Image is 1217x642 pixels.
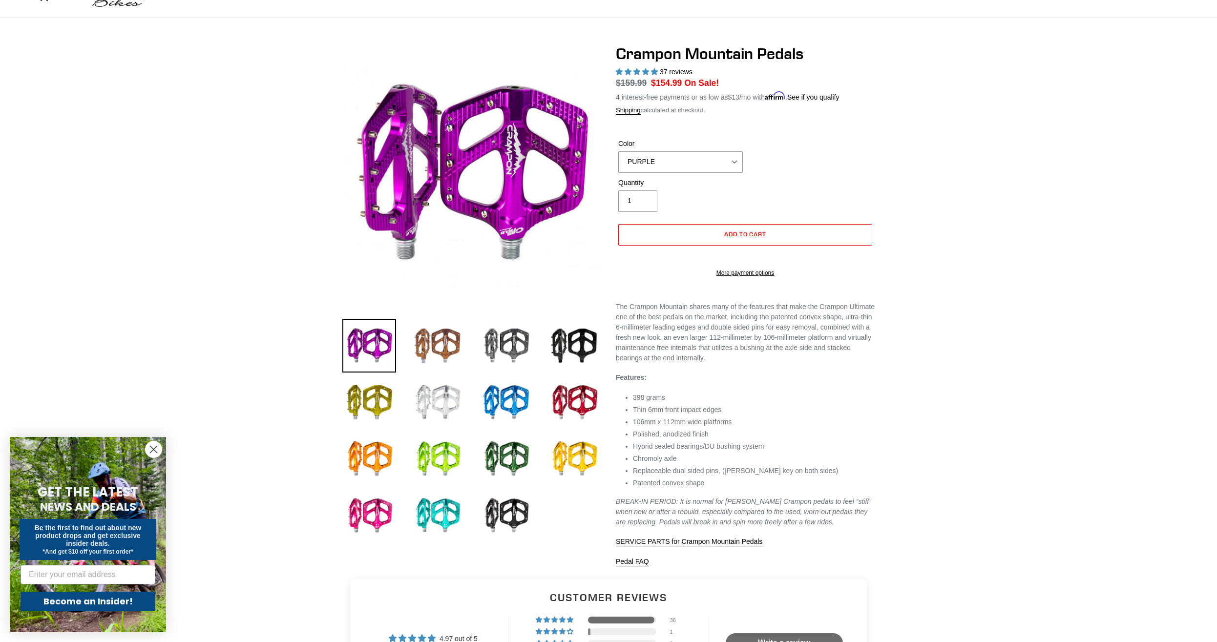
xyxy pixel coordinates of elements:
input: Enter your email address [21,565,155,584]
img: Load image into Gallery viewer, purple [342,319,396,373]
div: 97% (36) reviews with 5 star rating [536,617,575,623]
span: On Sale! [684,77,719,89]
a: Shipping [616,106,641,115]
img: Load image into Gallery viewer, Silver [411,375,464,429]
img: Load image into Gallery viewer, turquoise [411,489,464,542]
span: GET THE LATEST [38,483,138,501]
span: Be the first to find out about new product drops and get exclusive insider deals. [35,524,142,547]
a: Pedal FAQ [616,558,649,566]
div: calculated at checkout. [616,105,875,115]
img: Load image into Gallery viewer, bronze [411,319,464,373]
li: Replaceable dual sided pins, ([PERSON_NAME] key on both sides) [633,466,875,476]
img: Load image into Gallery viewer, blue [479,375,533,429]
img: Load image into Gallery viewer, fern-green [411,432,464,486]
img: Load image into Gallery viewer, pink [342,489,396,542]
li: Chromoly axle [633,454,875,464]
s: $159.99 [616,78,647,88]
img: Load image into Gallery viewer, black [479,489,533,542]
img: Load image into Gallery viewer, PNW-green [479,432,533,486]
a: More payment options [618,269,872,277]
span: NEWS AND DEALS [40,499,136,515]
img: Load image into Gallery viewer, gold [547,432,601,486]
img: Load image into Gallery viewer, stealth [547,319,601,373]
span: $13 [728,93,739,101]
label: Quantity [618,178,743,188]
span: SERVICE PARTS for Crampon Mountain Pedals [616,538,762,545]
button: Add to cart [618,224,872,246]
div: 3% (1) reviews with 4 star rating [536,628,575,635]
img: Load image into Gallery viewer, red [547,375,601,429]
button: Become an Insider! [21,592,155,611]
img: Load image into Gallery viewer, orange [342,432,396,486]
div: 1 [670,628,682,635]
li: 106mm x 112mm wide platforms [633,417,875,427]
h1: Crampon Mountain Pedals [616,44,875,63]
span: 4.97 stars [616,68,660,76]
span: 37 reviews [660,68,692,76]
li: Patented convex shape [633,478,875,488]
span: Affirm [765,92,785,100]
h2: Customer Reviews [358,590,859,604]
em: BREAK-IN PERIOD: It is normal for [PERSON_NAME] Crampon pedals to feel “stiff” when new or after ... [616,497,871,526]
li: Hybrid sealed bearings/DU bushing system [633,441,875,452]
p: The Crampon Mountain shares many of the features that make the Crampon Ultimate one of the best p... [616,302,875,363]
a: SERVICE PARTS for Crampon Mountain Pedals [616,538,762,546]
span: Add to cart [724,230,767,238]
div: 36 [670,617,682,623]
a: See if you qualify - Learn more about Affirm Financing (opens in modal) [787,93,839,101]
img: Load image into Gallery viewer, gold [342,375,396,429]
p: 4 interest-free payments or as low as /mo with . [616,90,839,103]
strong: Features: [616,373,647,381]
button: Close dialog [145,441,162,458]
li: Thin 6mm front impact edges [633,405,875,415]
span: *And get $10 off your first order* [42,548,133,555]
li: Polished, anodized finish [633,429,875,439]
img: Load image into Gallery viewer, grey [479,319,533,373]
label: Color [618,139,743,149]
span: $154.99 [651,78,682,88]
li: 398 grams [633,393,875,403]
